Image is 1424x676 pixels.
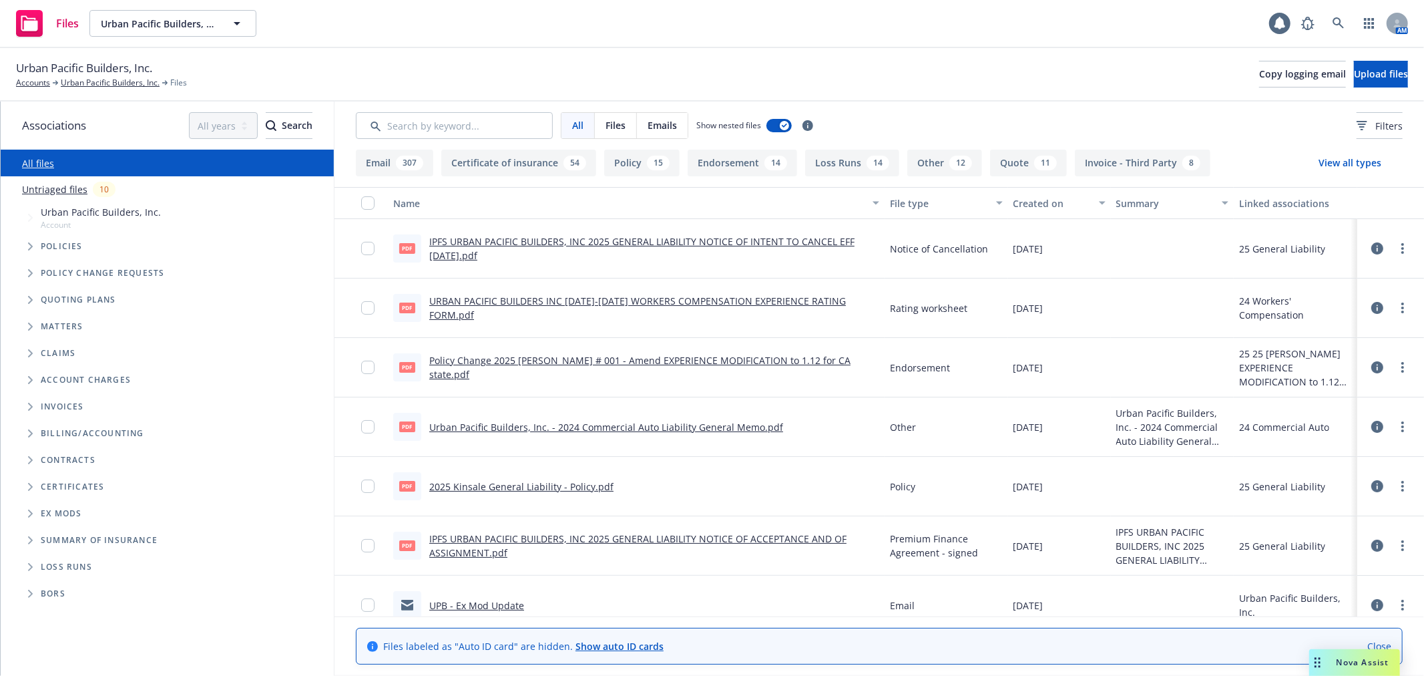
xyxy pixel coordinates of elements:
button: Policy [604,150,680,176]
button: Filters [1357,112,1403,139]
span: Rating worksheet [890,301,967,315]
span: All [572,118,583,132]
div: 25 General Liability [1239,480,1325,494]
span: Urban Pacific Builders, Inc. [41,205,161,219]
a: more [1395,538,1411,554]
a: more [1395,359,1411,375]
input: Toggle Row Selected [361,420,375,434]
div: Search [266,113,312,138]
a: more [1395,240,1411,257]
span: Notice of Cancellation [890,242,988,256]
button: Created on [1008,187,1111,219]
a: IPFS URBAN PACIFIC BUILDERS, INC 2025 GENERAL LIABILITY NOTICE OF INTENT TO CANCEL EFF [DATE].pdf [429,235,855,262]
span: Other [890,420,916,434]
div: Summary [1116,196,1214,210]
span: BORs [41,590,65,598]
span: Emails [648,118,677,132]
input: Toggle Row Selected [361,361,375,374]
span: Files labeled as "Auto ID card" are hidden. [383,639,664,653]
span: Contracts [41,456,95,464]
button: Urban Pacific Builders, Inc. [89,10,256,37]
span: Policy [890,480,915,494]
div: 15 [647,156,670,170]
div: 8 [1182,156,1200,170]
span: pdf [399,421,415,432]
span: Endorsement [890,361,950,375]
div: Tree Example [1,202,334,420]
button: Endorsement [688,150,797,176]
a: more [1395,478,1411,494]
span: [DATE] [1013,480,1043,494]
span: Ex Mods [41,510,81,518]
input: Select all [361,196,375,210]
button: Certificate of insurance [441,150,596,176]
button: View all types [1297,150,1403,176]
input: Toggle Row Selected [361,242,375,255]
input: Toggle Row Selected [361,301,375,315]
span: Claims [41,349,75,357]
span: Filters [1357,119,1403,133]
div: Urban Pacific Builders, Inc. [1239,591,1352,619]
span: pdf [399,362,415,372]
button: Upload files [1354,61,1408,88]
span: Files [170,77,187,89]
span: pdf [399,481,415,491]
div: Folder Tree Example [1,420,334,607]
div: Name [393,196,865,210]
span: Files [606,118,626,132]
span: Billing/Accounting [41,430,144,438]
span: Quoting plans [41,296,116,304]
svg: Search [266,120,276,131]
a: Report a Bug [1294,10,1321,37]
div: 307 [396,156,423,170]
input: Search by keyword... [356,112,553,139]
div: Drag to move [1309,649,1326,676]
span: Urban Pacific Builders, Inc. - 2024 Commercial Auto Liability General Memo [1116,406,1229,448]
div: 54 [563,156,586,170]
span: Certificates [41,483,104,491]
button: Copy logging email [1259,61,1346,88]
a: Policy Change 2025 [PERSON_NAME] # 001 - Amend EXPERIENCE MODIFICATION to 1.12 for CA state.pdf [429,354,851,381]
button: Email [356,150,433,176]
button: File type [885,187,1008,219]
a: Close [1367,639,1391,653]
div: 25 25 [PERSON_NAME] EXPERIENCE MODIFICATION to 1.12 for CA state [1239,347,1352,389]
input: Toggle Row Selected [361,480,375,493]
div: 24 Workers' Compensation [1239,294,1352,322]
span: [DATE] [1013,301,1043,315]
span: Matters [41,323,83,331]
a: All files [22,157,54,170]
a: Accounts [16,77,50,89]
input: Toggle Row Selected [361,599,375,612]
div: 14 [867,156,889,170]
div: 14 [764,156,787,170]
span: Urban Pacific Builders, Inc. [101,17,216,31]
div: 10 [93,182,115,197]
a: Search [1325,10,1352,37]
div: Created on [1013,196,1091,210]
span: [DATE] [1013,599,1043,613]
span: pdf [399,243,415,253]
span: Upload files [1354,67,1408,80]
a: URBAN PACIFIC BUILDERS INC [DATE]-[DATE] WORKERS COMPENSATION EXPERIENCE RATING FORM.pdf [429,295,846,321]
a: more [1395,419,1411,435]
span: Account [41,219,161,230]
span: [DATE] [1013,539,1043,553]
span: Account charges [41,376,131,384]
span: Show nested files [696,120,761,131]
input: Toggle Row Selected [361,539,375,552]
a: more [1395,300,1411,316]
button: Other [907,150,982,176]
div: Linked associations [1239,196,1352,210]
span: [DATE] [1013,361,1043,375]
div: 12 [949,156,972,170]
a: Switch app [1356,10,1383,37]
a: Untriaged files [22,182,87,196]
span: Urban Pacific Builders, Inc. [16,59,152,77]
div: 24 Commercial Auto [1239,420,1329,434]
button: Loss Runs [805,150,899,176]
div: File type [890,196,988,210]
span: Policy change requests [41,269,164,277]
div: 25 General Liability [1239,242,1325,256]
span: Files [56,18,79,29]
